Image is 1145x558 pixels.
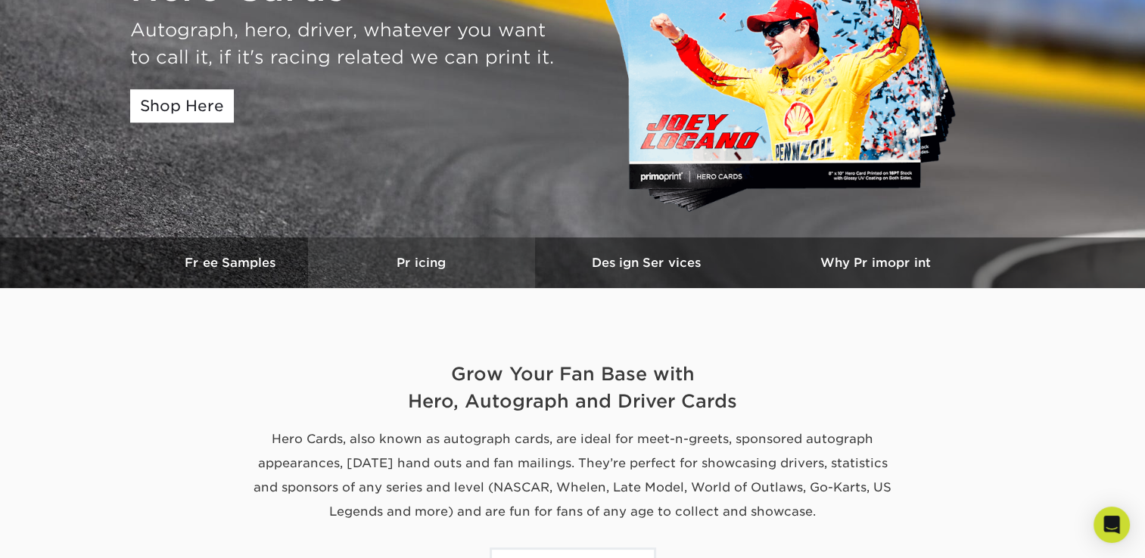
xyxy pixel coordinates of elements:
h2: Grow Your Fan Base with Hero, Autograph and Driver Cards [130,361,1016,415]
h3: Why Primoprint [762,256,989,270]
div: Open Intercom Messenger [1094,507,1130,543]
h3: Free Samples [157,256,308,270]
div: Autograph, hero, driver, whatever you want to call it, if it's racing related we can print it. [130,17,562,71]
a: Shop Here [130,89,234,122]
p: Hero Cards, also known as autograph cards, are ideal for meet-n-greets, sponsored autograph appea... [251,427,895,524]
a: Pricing [308,237,535,288]
a: Design Services [535,237,762,288]
h3: Design Services [535,256,762,270]
h3: Pricing [308,256,535,270]
iframe: Google Customer Reviews [4,512,129,553]
a: Why Primoprint [762,237,989,288]
a: Free Samples [157,237,308,288]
